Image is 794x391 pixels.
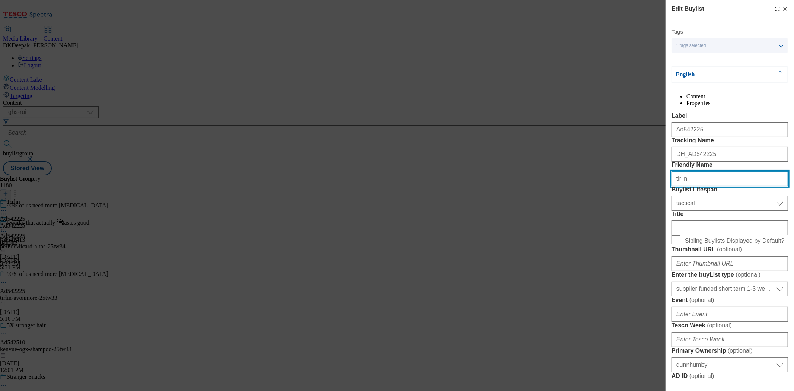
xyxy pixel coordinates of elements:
label: Tags [672,30,683,34]
input: Enter Event [672,307,788,322]
input: Enter Tracking Name [672,147,788,162]
li: Content [686,93,788,100]
input: Enter Friendly Name [672,171,788,186]
label: Tracking Name [672,137,788,144]
label: Primary Ownership [672,347,788,355]
li: Properties [686,100,788,107]
label: Event [672,296,788,304]
input: Enter Label [672,122,788,137]
p: English [676,71,754,78]
span: ( optional ) [717,246,742,252]
span: ( optional ) [707,322,732,328]
button: 1 tags selected [672,38,788,53]
input: Enter Tesco Week [672,332,788,347]
h4: Edit Buylist [672,4,704,13]
input: Enter Title [672,220,788,235]
label: Title [672,211,788,217]
span: ( optional ) [689,373,714,379]
label: Tesco Week [672,322,788,329]
span: 1 tags selected [676,43,706,48]
label: AD ID [672,372,788,380]
input: Enter Thumbnail URL [672,256,788,271]
label: Buylist Lifespan [672,186,788,193]
label: Thumbnail URL [672,246,788,253]
label: Label [672,112,788,119]
label: Enter the buyList type [672,271,788,279]
span: ( optional ) [736,271,760,278]
span: Sibling Buylists Displayed by Default? [685,238,785,244]
label: Friendly Name [672,162,788,168]
span: ( optional ) [689,297,714,303]
span: ( optional ) [728,347,753,354]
